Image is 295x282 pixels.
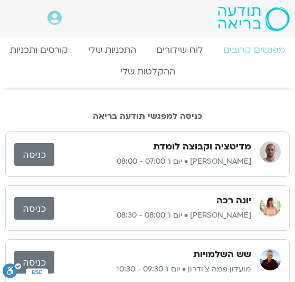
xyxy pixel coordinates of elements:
[216,194,251,207] h3: יוגה רכה
[54,209,251,222] p: [PERSON_NAME] • יום ו׳ 08:00 - 08:30
[54,155,251,168] p: [PERSON_NAME] • יום ו׳ 07:00 - 08:00
[260,195,281,217] img: ענת מיכאליס
[5,111,290,121] h2: כניסה למפגשי תודעה בריאה
[260,249,281,270] img: מועדון פמה צ'ודרון
[14,251,54,274] a: כניסה
[193,248,251,261] h3: שש השלמויות
[213,39,295,61] a: מפגשים קרובים
[260,142,281,163] img: דקל קנטי
[153,140,251,153] h3: מדיטציה וקבוצה לומדת
[14,143,54,166] a: כניסה
[14,197,54,220] a: כניסה
[78,39,146,61] a: התכניות שלי
[146,39,213,61] a: לוח שידורים
[54,263,251,276] p: מועדון פמה צ'ודרון • יום ו׳ 09:30 - 10:30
